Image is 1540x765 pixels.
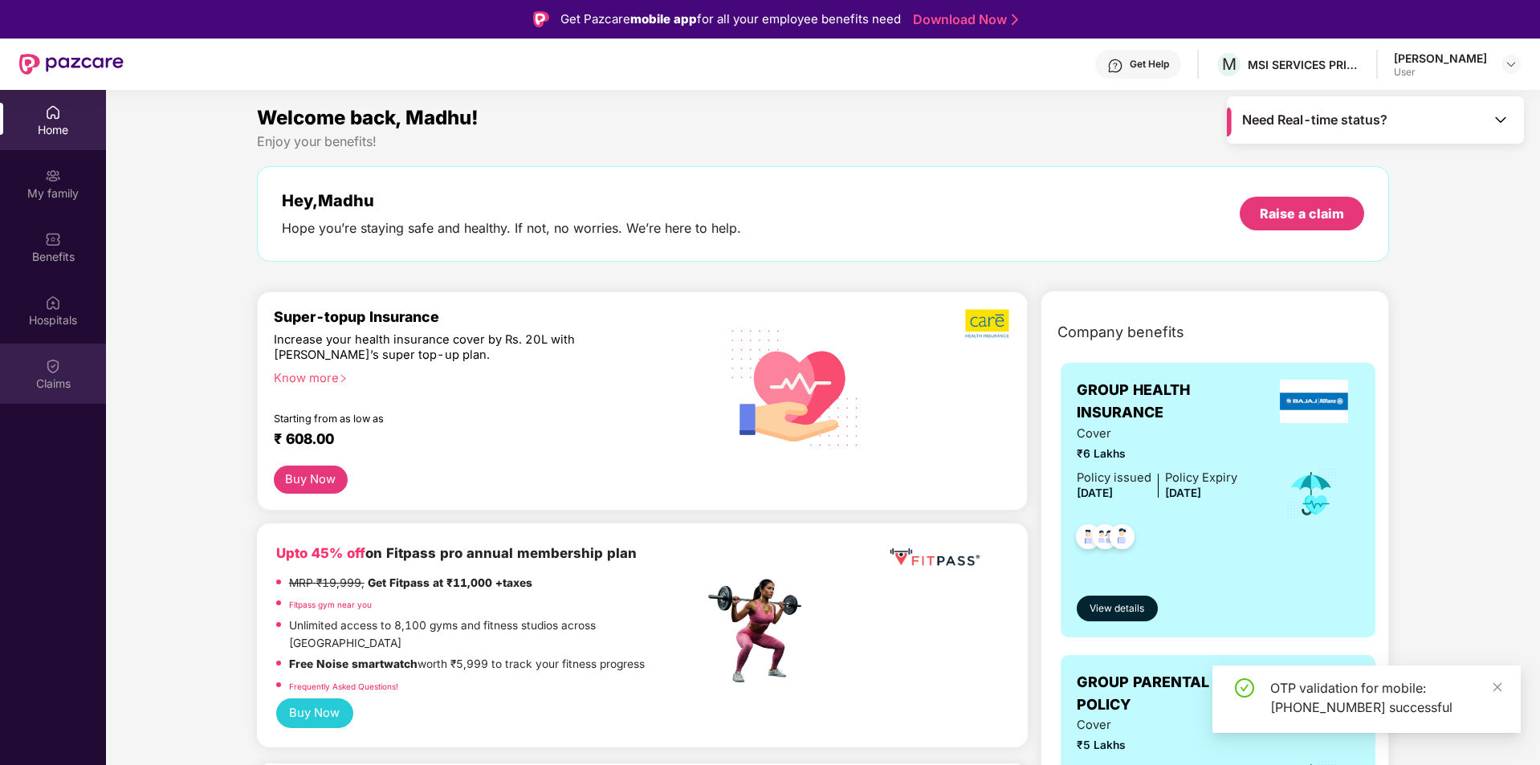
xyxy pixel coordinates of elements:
[274,430,688,450] div: ₹ 608.00
[1077,446,1237,463] span: ₹6 Lakhs
[1165,486,1201,499] span: [DATE]
[1242,112,1387,128] span: Need Real-time status?
[1069,519,1108,559] img: svg+xml;base64,PHN2ZyB4bWxucz0iaHR0cDovL3d3dy53My5vcmcvMjAwMC9zdmciIHdpZHRoPSI0OC45NDMiIGhlaWdodD...
[533,11,549,27] img: Logo
[1077,486,1113,499] span: [DATE]
[257,106,479,129] span: Welcome back, Madhu!
[1102,519,1142,559] img: svg+xml;base64,PHN2ZyB4bWxucz0iaHR0cDovL3d3dy53My5vcmcvMjAwMC9zdmciIHdpZHRoPSI0OC45NDMiIGhlaWdodD...
[1505,58,1518,71] img: svg+xml;base64,PHN2ZyBpZD0iRHJvcGRvd24tMzJ4MzIiIHhtbG5zPSJodHRwOi8vd3d3LnczLm9yZy8yMDAwL3N2ZyIgd2...
[965,308,1011,339] img: b5dec4f62d2307b9de63beb79f102df3.png
[1248,57,1360,72] div: MSI SERVICES PRIVATE LIMITED
[274,371,695,382] div: Know more
[719,309,872,465] img: svg+xml;base64,PHN2ZyB4bWxucz0iaHR0cDovL3d3dy53My5vcmcvMjAwMC9zdmciIHhtbG5zOnhsaW5rPSJodHRwOi8vd3...
[630,11,697,26] strong: mobile app
[339,374,348,383] span: right
[289,656,645,673] p: worth ₹5,999 to track your fitness progress
[1086,519,1125,559] img: svg+xml;base64,PHN2ZyB4bWxucz0iaHR0cDovL3d3dy53My5vcmcvMjAwMC9zdmciIHdpZHRoPSI0OC45MTUiIGhlaWdodD...
[289,576,365,589] del: MRP ₹19,999,
[1130,58,1169,71] div: Get Help
[1165,469,1237,487] div: Policy Expiry
[1280,380,1349,423] img: insurerLogo
[1012,11,1018,28] img: Stroke
[1057,321,1184,344] span: Company benefits
[274,413,636,424] div: Starting from as low as
[45,231,61,247] img: svg+xml;base64,PHN2ZyBpZD0iQmVuZWZpdHMiIHhtbG5zPSJodHRwOi8vd3d3LnczLm9yZy8yMDAwL3N2ZyIgd2lkdGg9Ij...
[274,308,704,325] div: Super-topup Insurance
[368,576,532,589] strong: Get Fitpass at ₹11,000 +taxes
[1077,425,1237,443] span: Cover
[913,11,1013,28] a: Download Now
[45,358,61,374] img: svg+xml;base64,PHN2ZyBpZD0iQ2xhaW0iIHhtbG5zPSJodHRwOi8vd3d3LnczLm9yZy8yMDAwL3N2ZyIgd2lkdGg9IjIwIi...
[1493,112,1509,128] img: Toggle Icon
[289,600,372,609] a: Fitpass gym near you
[703,575,816,687] img: fpp.png
[45,168,61,184] img: svg+xml;base64,PHN2ZyB3aWR0aD0iMjAiIGhlaWdodD0iMjAiIHZpZXdCb3g9IjAgMCAyMCAyMCIgZmlsbD0ibm9uZSIgeG...
[19,54,124,75] img: New Pazcare Logo
[1077,379,1269,425] span: GROUP HEALTH INSURANCE
[274,332,634,364] div: Increase your health insurance cover by Rs. 20L with [PERSON_NAME]’s super top-up plan.
[1235,678,1254,698] span: check-circle
[282,191,741,210] div: Hey, Madhu
[1270,678,1501,717] div: OTP validation for mobile: [PHONE_NUMBER] successful
[1107,58,1123,74] img: svg+xml;base64,PHN2ZyBpZD0iSGVscC0zMngzMiIgeG1sbnM9Imh0dHA6Ly93d3cudzMub3JnLzIwMDAvc3ZnIiB3aWR0aD...
[1222,55,1236,74] span: M
[1077,671,1265,717] span: GROUP PARENTAL POLICY
[45,104,61,120] img: svg+xml;base64,PHN2ZyBpZD0iSG9tZSIgeG1sbnM9Imh0dHA6Ly93d3cudzMub3JnLzIwMDAvc3ZnIiB3aWR0aD0iMjAiIG...
[45,295,61,311] img: svg+xml;base64,PHN2ZyBpZD0iSG9zcGl0YWxzIiB4bWxucz0iaHR0cDovL3d3dy53My5vcmcvMjAwMC9zdmciIHdpZHRoPS...
[1090,601,1144,616] span: View details
[282,220,741,237] div: Hope you’re staying safe and healthy. If not, no worries. We’re here to help.
[257,133,1390,150] div: Enjoy your benefits!
[560,10,901,29] div: Get Pazcare for all your employee benefits need
[1077,469,1151,487] div: Policy issued
[1394,66,1487,79] div: User
[289,617,703,652] p: Unlimited access to 8,100 gyms and fitness studios across [GEOGRAPHIC_DATA]
[1260,205,1344,222] div: Raise a claim
[289,657,418,670] strong: Free Noise smartwatch
[1492,682,1503,693] span: close
[886,543,983,572] img: fppp.png
[274,466,348,494] button: Buy Now
[1077,737,1237,755] span: ₹5 Lakhs
[1394,51,1487,66] div: [PERSON_NAME]
[1077,716,1237,734] span: Cover
[276,545,637,561] b: on Fitpass pro annual membership plan
[276,545,365,561] b: Upto 45% off
[1285,467,1338,520] img: icon
[1077,596,1158,621] button: View details
[289,682,398,691] a: Frequently Asked Questions!
[276,698,353,728] button: Buy Now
